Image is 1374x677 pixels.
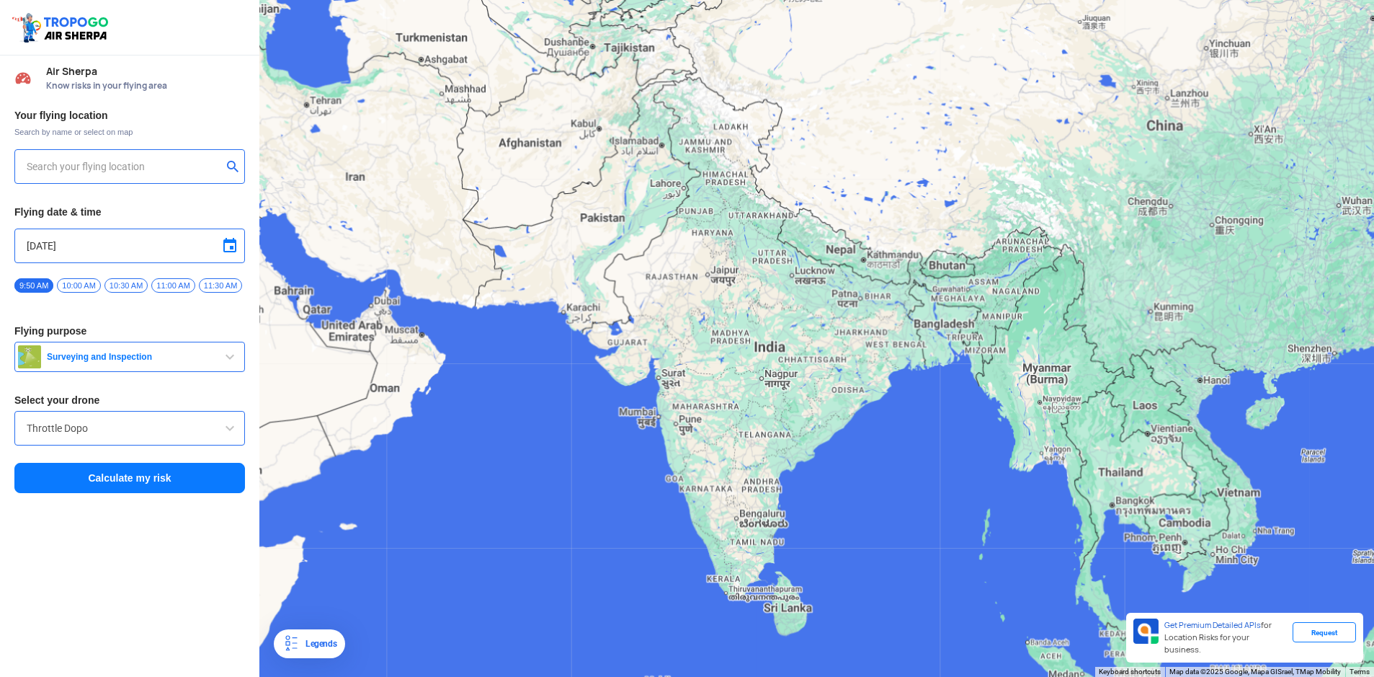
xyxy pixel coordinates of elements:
span: 10:30 AM [104,278,148,293]
img: Google [263,658,311,677]
img: Legends [282,635,300,652]
span: 10:00 AM [57,278,100,293]
button: Keyboard shortcuts [1099,667,1161,677]
button: Surveying and Inspection [14,342,245,372]
div: for Location Risks for your business. [1159,619,1293,657]
img: Risk Scores [14,69,32,87]
span: Get Premium Detailed APIs [1164,620,1261,630]
span: 11:30 AM [199,278,242,293]
h3: Your flying location [14,110,245,120]
input: Select Date [27,237,233,255]
a: Terms [1350,668,1370,676]
span: Know risks in your flying area [46,80,245,92]
h3: Flying purpose [14,326,245,336]
h3: Flying date & time [14,207,245,217]
img: Premium APIs [1133,619,1159,644]
button: Calculate my risk [14,463,245,493]
span: 9:50 AM [14,278,53,293]
span: Map data ©2025 Google, Mapa GISrael, TMap Mobility [1169,668,1341,676]
span: Air Sherpa [46,66,245,77]
img: survey.png [18,345,41,368]
a: Open this area in Google Maps (opens a new window) [263,658,311,677]
div: Request [1293,622,1356,642]
span: Surveying and Inspection [41,351,221,363]
div: Legends [300,635,336,652]
h3: Select your drone [14,395,245,405]
img: ic_tgdronemaps.svg [11,11,113,44]
span: 11:00 AM [151,278,195,293]
input: Search your flying location [27,158,222,175]
input: Search by name or Brand [27,420,233,437]
span: Search by name or select on map [14,126,245,138]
